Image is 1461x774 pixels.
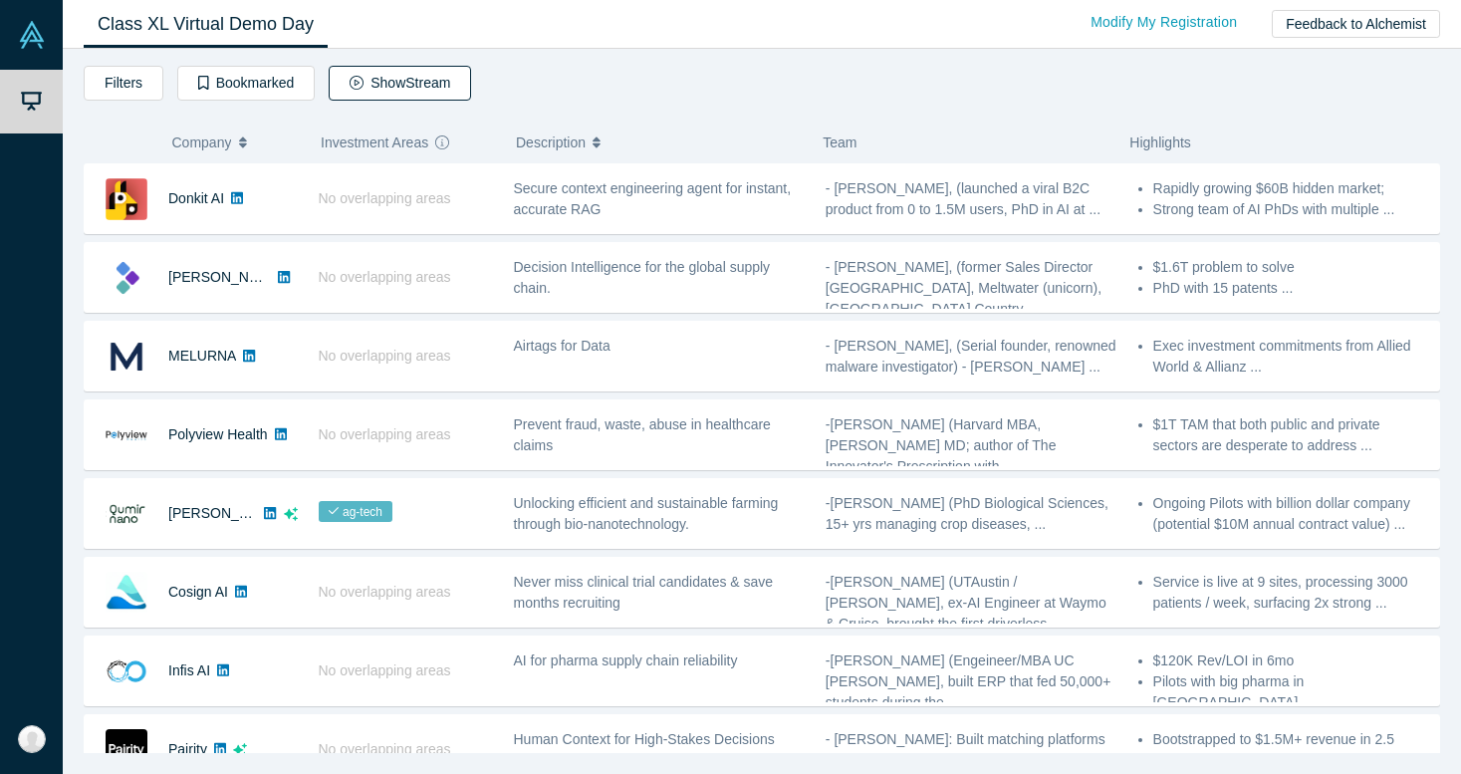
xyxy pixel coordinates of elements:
span: Company [172,122,232,163]
a: Pairity [168,741,207,757]
span: No overlapping areas [319,348,451,364]
li: Pilots with big pharma in [GEOGRAPHIC_DATA] ... [1153,671,1429,713]
a: Polyview Health [168,426,268,442]
span: - [PERSON_NAME], (launched a viral B2C product from 0 to 1.5M users, PhD in AI at ... [826,180,1100,217]
span: -[PERSON_NAME] (Engeineer/MBA UC [PERSON_NAME], built ERP that fed 50,000+ students during the ... [826,652,1111,710]
li: Rapidly growing $60B hidden market; [1153,178,1429,199]
img: Kimaru AI's Logo [106,257,147,299]
li: Bootstrapped to $1.5M+ revenue in 2.5 years w/ six-figure ACV ... [1153,729,1429,771]
li: PhD with 15 patents ... [1153,278,1429,299]
button: Filters [84,66,163,101]
span: Team [823,134,856,150]
a: Infis AI [168,662,210,678]
span: No overlapping areas [319,662,451,678]
span: Investment Areas [321,122,428,163]
span: No overlapping areas [319,269,451,285]
img: Donkit AI's Logo [106,178,147,220]
a: Donkit AI [168,190,224,206]
svg: dsa ai sparkles [284,507,298,521]
li: $1.6T problem to solve [1153,257,1429,278]
li: Strong team of AI PhDs with multiple ... [1153,199,1429,220]
span: Highlights [1129,134,1190,150]
span: No overlapping areas [319,190,451,206]
a: Class XL Virtual Demo Day [84,1,328,48]
span: Prevent fraud, waste, abuse in healthcare claims [514,416,771,453]
img: Cosign AI's Logo [106,572,147,614]
button: Company [172,122,301,163]
button: Bookmarked [177,66,315,101]
span: - [PERSON_NAME], (Serial founder, renowned malware investigator) - [PERSON_NAME] ... [826,338,1116,375]
span: No overlapping areas [319,426,451,442]
span: Never miss clinical trial candidates & save months recruiting [514,574,774,611]
img: Alchemist Vault Logo [18,21,46,49]
span: Decision Intelligence for the global supply chain. [514,259,771,296]
img: Jeffrey Cahn's Account [18,725,46,753]
li: Exec investment commitments from Allied World & Allianz ... [1153,336,1429,378]
img: Pairity's Logo [106,729,147,771]
li: $120K Rev/LOI in 6mo [1153,650,1429,671]
span: No overlapping areas [319,741,451,757]
span: AI for pharma supply chain reliability [514,652,738,668]
li: Service is live at 9 sites, processing 3000 patients / week, surfacing 2x strong ... [1153,572,1429,614]
span: Airtags for Data [514,338,610,354]
img: Infis AI's Logo [106,650,147,692]
span: - [PERSON_NAME], (former Sales Director [GEOGRAPHIC_DATA], Meltwater (unicorn), [GEOGRAPHIC_DATA]... [826,259,1101,317]
span: -[PERSON_NAME] (UTAustin / [PERSON_NAME], ex-AI Engineer at Waymo & Cruise, brought the first dri... [826,574,1106,632]
button: Feedback to Alchemist [1272,10,1440,38]
span: Secure context engineering agent for instant, accurate RAG [514,180,792,217]
img: Polyview Health's Logo [106,414,147,456]
img: MELURNA's Logo [106,336,147,378]
button: ShowStream [329,66,471,101]
img: Qumir Nano's Logo [106,493,147,535]
a: Cosign AI [168,584,228,600]
svg: dsa ai sparkles [233,743,247,757]
button: Description [516,122,802,163]
a: MELURNA [168,348,236,364]
a: [PERSON_NAME] [168,269,283,285]
span: No overlapping areas [319,584,451,600]
a: [PERSON_NAME] [168,505,283,521]
a: Modify My Registration [1070,5,1258,40]
span: Human Context for High-Stakes Decisions [514,731,775,747]
span: Description [516,122,586,163]
span: ag-tech [319,501,393,522]
li: $1T TAM that both public and private sectors are desperate to address ... [1153,414,1429,456]
span: -[PERSON_NAME] (PhD Biological Sciences, 15+ yrs managing crop diseases, ... [826,495,1108,532]
span: Unlocking efficient and sustainable farming through bio-nanotechnology. [514,495,779,532]
span: -[PERSON_NAME] (Harvard MBA, [PERSON_NAME] MD; author of The Innovator's Prescription with ... [826,416,1057,474]
li: Ongoing Pilots with billion dollar company (potential $10M annual contract value) ... [1153,493,1429,535]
